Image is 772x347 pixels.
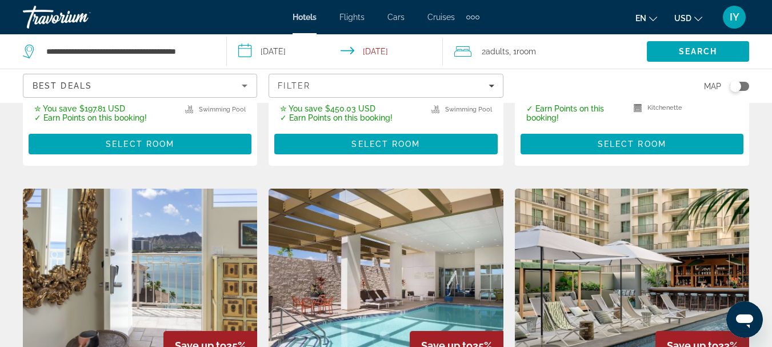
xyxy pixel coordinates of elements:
[227,34,442,69] button: Select check in and out date
[726,301,763,338] iframe: Button to launch messaging window
[482,43,509,59] span: 2
[179,102,246,117] li: Swimming Pool
[387,13,405,22] a: Cars
[635,14,646,23] span: en
[521,134,743,154] button: Select Room
[34,104,77,113] span: ✮ You save
[426,102,492,117] li: Swimming Pool
[274,136,497,149] a: Select Room
[351,139,420,149] span: Select Room
[23,2,137,32] a: Travorium
[293,13,317,22] a: Hotels
[628,99,683,117] li: Kitchenette
[443,34,647,69] button: Travelers: 2 adults, 0 children
[719,5,749,29] button: User Menu
[45,43,209,60] input: Search hotel destination
[269,74,503,98] button: Filters
[106,139,174,149] span: Select Room
[280,113,393,122] p: ✓ Earn Points on this booking!
[466,8,479,26] button: Extra navigation items
[674,14,691,23] span: USD
[730,11,739,23] span: IY
[521,136,743,149] a: Select Room
[427,13,455,22] a: Cruises
[280,104,393,113] p: $450.03 USD
[598,139,666,149] span: Select Room
[674,10,702,26] button: Change currency
[721,81,749,91] button: Toggle map
[33,81,92,90] span: Best Deals
[704,78,721,94] span: Map
[29,136,251,149] a: Select Room
[34,104,147,113] p: $197.81 USD
[280,104,322,113] span: ✮ You save
[679,47,718,56] span: Search
[33,79,247,93] mat-select: Sort by
[635,10,657,26] button: Change language
[647,41,749,62] button: Search
[34,113,147,122] p: ✓ Earn Points on this booking!
[517,47,536,56] span: Room
[526,104,619,122] p: ✓ Earn Points on this booking!
[486,47,509,56] span: Adults
[339,13,365,22] a: Flights
[278,81,310,90] span: Filter
[274,134,497,154] button: Select Room
[509,43,536,59] span: , 1
[29,134,251,154] button: Select Room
